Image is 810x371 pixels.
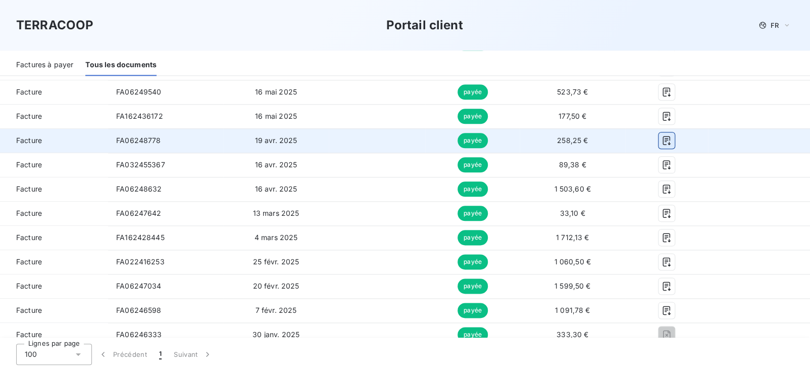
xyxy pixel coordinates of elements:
div: Tous les documents [85,55,157,76]
span: Facture [8,305,100,315]
span: 7 févr. 2025 [256,306,297,314]
span: 177,50 € [559,112,586,120]
span: FA06249540 [116,87,162,96]
span: Facture [8,208,100,218]
span: Facture [8,330,100,340]
span: 1 060,50 € [554,257,591,266]
span: FA06248632 [116,184,162,193]
span: payée [458,327,488,342]
button: Précédent [92,344,153,365]
span: payée [458,254,488,269]
span: FA032455367 [116,160,165,169]
span: 1 503,60 € [554,184,591,193]
span: 16 mai 2025 [255,87,297,96]
span: FA162436172 [116,112,163,120]
span: FA022416253 [116,257,165,266]
span: payée [458,109,488,124]
span: payée [458,206,488,221]
span: 1 [159,349,162,359]
span: payée [458,279,488,294]
span: FA06246333 [116,330,162,339]
span: 4 mars 2025 [255,233,298,242]
span: 13 mars 2025 [253,209,299,217]
h3: TERRACOOP [16,16,93,34]
span: 258,25 € [557,136,588,145]
span: 100 [25,349,37,359]
span: 1 712,13 € [556,233,589,242]
span: FA162428445 [116,233,165,242]
span: 16 mai 2025 [255,112,297,120]
div: Factures à payer [16,55,73,76]
span: 16 avr. 2025 [255,160,297,169]
span: payée [458,181,488,197]
span: 89,38 € [559,160,586,169]
span: FA06247034 [116,282,162,290]
span: 1 091,78 € [555,306,590,314]
span: Facture [8,233,100,243]
span: Facture [8,160,100,170]
span: 16 avr. 2025 [255,184,297,193]
span: payée [458,303,488,318]
span: payée [458,157,488,172]
span: 33,10 € [560,209,585,217]
span: Facture [8,87,100,97]
span: 1 599,50 € [554,282,591,290]
span: 333,30 € [556,330,588,339]
span: 30 janv. 2025 [252,330,299,339]
span: payée [458,230,488,245]
span: Facture [8,257,100,267]
span: 19 avr. 2025 [255,136,297,145]
h3: Portail client [386,16,463,34]
span: FA06248778 [116,136,161,145]
span: Facture [8,135,100,146]
span: 523,73 € [557,87,588,96]
span: payée [458,84,488,100]
span: FA06246598 [116,306,162,314]
span: FA06247642 [116,209,162,217]
span: 20 févr. 2025 [253,282,299,290]
span: FR [771,21,779,29]
span: Facture [8,111,100,121]
span: Facture [8,281,100,291]
span: Facture [8,184,100,194]
span: 25 févr. 2025 [253,257,299,266]
span: payée [458,133,488,148]
button: 1 [153,344,168,365]
button: Suivant [168,344,219,365]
